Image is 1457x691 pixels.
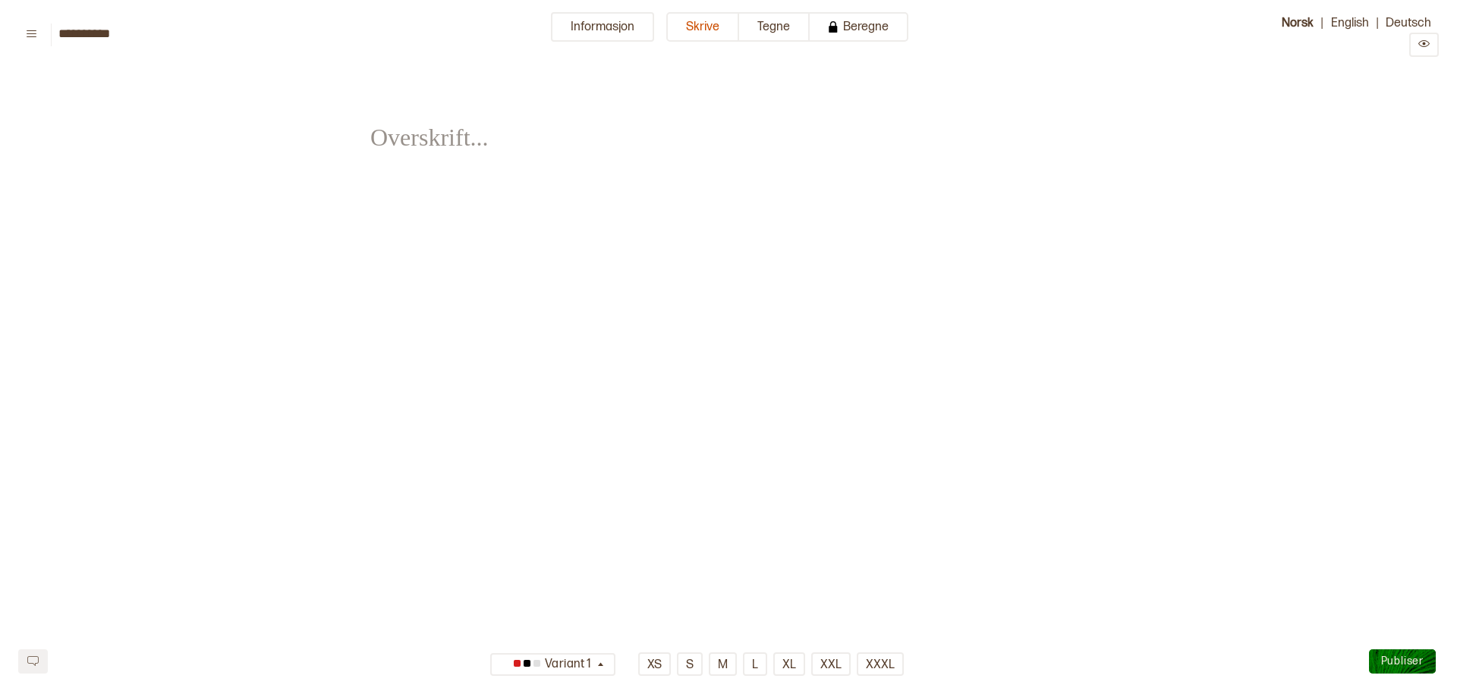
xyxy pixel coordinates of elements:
button: XXL [811,652,851,676]
button: XL [773,652,805,676]
div: | | [1249,12,1439,57]
a: Tegne [739,12,810,57]
button: Skrive [666,12,739,42]
span: Publiser [1381,655,1424,667]
button: English [1323,12,1377,33]
button: Beregne [810,12,908,42]
button: XXXL [857,652,904,676]
button: Informasjon [551,12,654,42]
svg: Preview [1418,38,1430,49]
button: M [709,652,737,676]
button: Preview [1409,33,1439,57]
a: Skrive [666,12,739,57]
button: Variant 1 [490,653,615,676]
button: Publiser [1369,649,1436,674]
a: Beregne [810,12,908,57]
a: Preview [1409,39,1439,53]
button: Tegne [739,12,810,42]
button: Deutsch [1378,12,1439,33]
button: L [743,652,767,676]
button: XS [638,652,671,676]
button: Norsk [1274,12,1321,33]
div: Variant 1 [499,652,595,677]
button: S [677,652,703,676]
